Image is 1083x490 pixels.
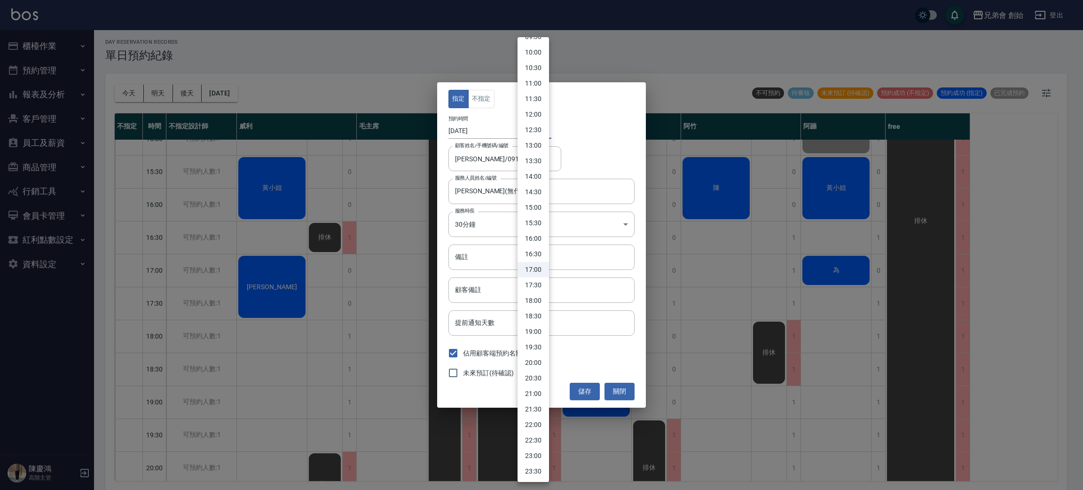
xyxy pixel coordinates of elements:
[518,153,549,169] li: 13:30
[518,386,549,402] li: 21:00
[518,340,549,355] li: 19:30
[518,371,549,386] li: 20:30
[518,448,549,464] li: 23:00
[518,107,549,122] li: 12:00
[518,402,549,417] li: 21:30
[518,29,549,45] li: 09:30
[518,184,549,200] li: 14:30
[518,262,549,277] li: 17:00
[518,60,549,76] li: 10:30
[518,76,549,91] li: 11:00
[518,215,549,231] li: 15:30
[518,169,549,184] li: 14:00
[518,308,549,324] li: 18:30
[518,355,549,371] li: 20:00
[518,122,549,138] li: 12:30
[518,324,549,340] li: 19:00
[518,91,549,107] li: 11:30
[518,200,549,215] li: 15:00
[518,138,549,153] li: 13:00
[518,277,549,293] li: 17:30
[518,464,549,479] li: 23:30
[518,417,549,433] li: 22:00
[518,45,549,60] li: 10:00
[518,231,549,246] li: 16:00
[518,293,549,308] li: 18:00
[518,433,549,448] li: 22:30
[518,246,549,262] li: 16:30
